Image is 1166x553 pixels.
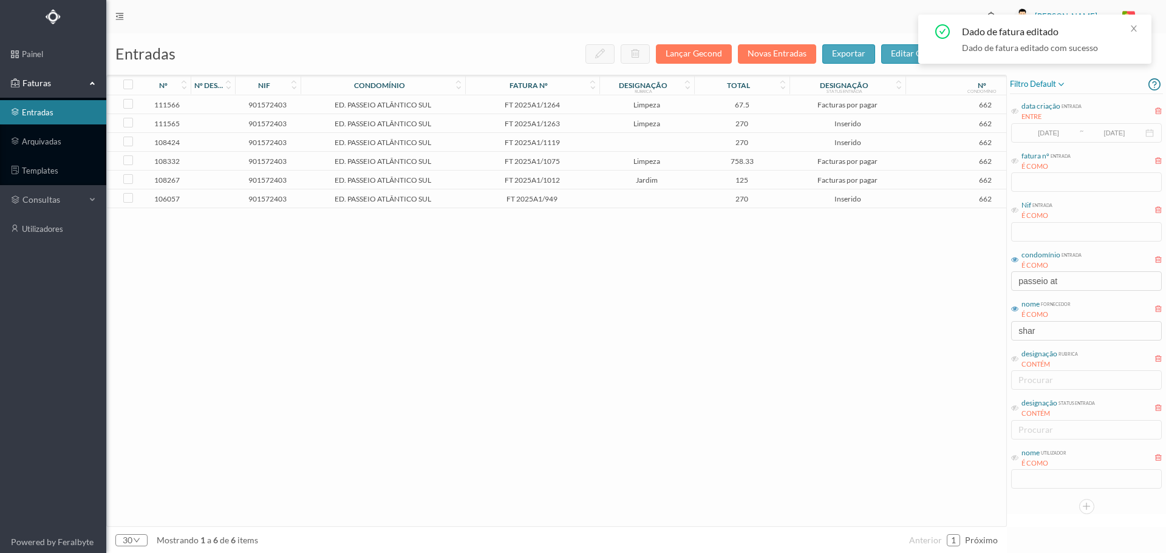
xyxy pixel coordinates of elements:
[697,175,786,185] span: 125
[1021,161,1071,172] div: É COMO
[1021,200,1031,211] div: Nif
[468,100,596,109] span: FT 2025A1/1264
[1031,200,1052,209] div: entrada
[211,535,220,545] span: 6
[697,157,786,166] span: 758.33
[510,81,548,90] div: fatura nº
[962,41,1137,54] div: Dado de fatura editado com sucesso
[1060,249,1082,259] div: entrada
[146,175,187,185] span: 108267
[258,81,270,90] div: nif
[697,138,786,147] span: 270
[1021,458,1066,469] div: É COMO
[468,157,596,166] span: FT 2025A1/1075
[304,138,462,147] span: ED. PASSEIO ATLÂNTICO SUL
[1021,101,1060,112] div: data criação
[967,89,997,93] div: condomínio
[909,175,1062,185] span: 662
[468,138,596,147] span: FT 2025A1/1119
[123,531,132,549] div: 30
[909,531,942,550] li: Página Anterior
[238,119,297,128] span: 901572403
[602,175,692,185] span: Jardim
[978,81,986,90] div: nº
[1021,249,1060,260] div: condomínio
[304,119,462,128] span: ED. PASSEIO ATLÂNTICO SUL
[619,81,667,90] div: designação
[881,44,956,64] button: editar colunas
[793,138,902,147] span: Inserido
[909,194,1062,203] span: 662
[602,119,692,128] span: Limpeza
[1021,310,1071,320] div: É COMO
[146,138,187,147] span: 108424
[229,535,237,545] span: 6
[602,157,692,166] span: Limpeza
[1060,101,1082,110] div: entrada
[132,537,140,544] i: icon: down
[1040,299,1071,308] div: fornecedor
[1010,77,1066,92] span: filtro default
[1057,348,1078,358] div: rubrica
[238,175,297,185] span: 901572403
[1049,151,1071,160] div: entrada
[935,24,950,39] i: icon: check-circle
[1021,211,1052,221] div: É COMO
[793,194,902,203] span: Inserido
[468,175,596,185] span: FT 2025A1/1012
[115,12,124,21] i: icon: menu-fold
[468,119,596,128] span: FT 2025A1/1263
[238,100,297,109] span: 901572403
[909,100,1062,109] span: 662
[1040,447,1066,456] div: utilizador
[304,157,462,166] span: ED. PASSEIO ATLÂNTICO SUL
[909,119,1062,128] span: 662
[1148,75,1161,93] i: icon: question-circle-o
[793,157,902,166] span: Facturas por pagar
[909,138,1062,147] span: 662
[238,138,297,147] span: 901572403
[822,44,875,64] button: exportar
[237,535,258,545] span: items
[727,81,750,90] div: total
[238,194,297,203] span: 901572403
[1021,447,1040,458] div: nome
[1021,151,1049,161] div: fatura nº
[1057,398,1095,407] div: status entrada
[207,535,211,545] span: a
[159,81,168,90] div: nº
[1021,409,1095,419] div: CONTÉM
[146,100,187,109] span: 111566
[468,194,596,203] span: FT 2025A1/949
[947,534,960,546] li: 1
[1021,299,1040,310] div: nome
[146,157,187,166] span: 108332
[304,100,462,109] span: ED. PASSEIO ATLÂNTICO SUL
[793,175,902,185] span: Facturas por pagar
[22,194,83,206] span: consultas
[793,100,902,109] span: Facturas por pagar
[738,44,816,64] button: Novas Entradas
[827,89,862,93] div: status entrada
[238,157,297,166] span: 901572403
[962,24,1073,39] div: Dado de fatura editado
[19,77,86,89] span: Faturas
[793,119,902,128] span: Inserido
[220,535,229,545] span: de
[1021,348,1057,359] div: designação
[635,89,652,93] div: rubrica
[832,48,865,58] span: exportar
[697,119,786,128] span: 270
[1021,112,1082,122] div: ENTRE
[697,194,786,203] span: 270
[1021,398,1057,409] div: designação
[602,100,692,109] span: Limpeza
[115,44,176,63] span: entradas
[1021,359,1078,370] div: CONTÉM
[157,535,199,545] span: mostrando
[909,157,1062,166] span: 662
[1130,24,1138,33] i: icon: close
[354,81,405,90] div: condomínio
[304,194,462,203] span: ED. PASSEIO ATLÂNTICO SUL
[656,44,732,64] button: Lançar Gecond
